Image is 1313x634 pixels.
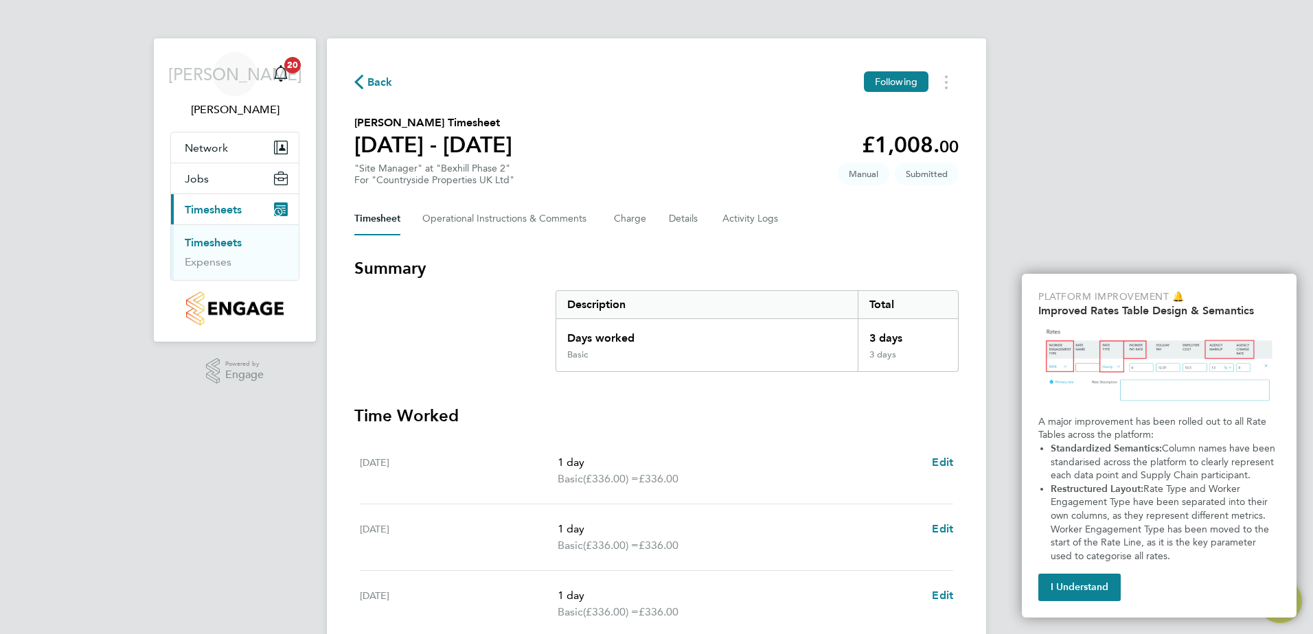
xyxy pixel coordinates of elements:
[932,522,953,535] span: Edit
[932,456,953,469] span: Edit
[858,349,958,371] div: 3 days
[875,75,917,88] span: Following
[1038,322,1280,410] img: Updated Rates Table Design & Semantics
[558,471,583,487] span: Basic
[186,292,283,325] img: countryside-properties-logo-retina.png
[154,38,316,342] nav: Main navigation
[354,202,400,235] button: Timesheet
[168,65,302,83] span: [PERSON_NAME]
[354,163,514,186] div: "Site Manager" at "Bexhill Phase 2"
[422,202,592,235] button: Operational Instructions & Comments
[639,472,678,485] span: £336.00
[558,521,921,537] p: 1 day
[360,521,558,554] div: [DATE]
[354,131,512,158] h1: [DATE] - [DATE]
[360,454,558,487] div: [DATE]
[185,203,242,216] span: Timesheets
[185,141,228,154] span: Network
[639,605,678,618] span: £336.00
[862,132,959,158] app-decimal: £1,008.
[354,257,959,279] h3: Summary
[556,291,858,318] div: Description
[1051,443,1162,454] strong: Standardized Semantics:
[669,202,700,235] button: Details
[614,202,647,235] button: Charge
[932,589,953,602] span: Edit
[185,172,209,185] span: Jobs
[1038,574,1121,601] button: I Understand
[367,74,393,91] span: Back
[185,255,231,268] a: Expenses
[225,358,264,370] span: Powered by
[583,605,639,618] span: (£336.00) =
[838,163,889,185] span: This timesheet was manually created.
[583,539,639,552] span: (£336.00) =
[639,539,678,552] span: £336.00
[1051,443,1278,481] span: Column names have been standarised across the platform to clearly represent each data point and S...
[1051,483,1272,562] span: Rate Type and Worker Engagement Type have been separated into their own columns, as they represen...
[170,292,299,325] a: Go to home page
[1038,304,1280,317] h2: Improved Rates Table Design & Semantics
[895,163,959,185] span: This timesheet is Submitted.
[558,454,921,471] p: 1 day
[170,102,299,118] span: John O'Neill
[185,236,242,249] a: Timesheets
[858,319,958,349] div: 3 days
[360,587,558,620] div: [DATE]
[354,405,959,427] h3: Time Worked
[354,115,512,131] h2: [PERSON_NAME] Timesheet
[558,604,583,620] span: Basic
[1051,483,1143,495] strong: Restructured Layout:
[1022,274,1297,618] div: Improved Rate Table Semantics
[1038,415,1280,442] p: A major improvement has been rolled out to all Rate Tables across the platform:
[934,71,959,93] button: Timesheets Menu
[567,349,588,360] div: Basic
[225,369,264,381] span: Engage
[556,290,959,372] div: Summary
[556,319,858,349] div: Days worked
[354,174,514,186] div: For "Countryside Properties UK Ltd"
[858,291,958,318] div: Total
[170,52,299,118] a: Go to account details
[939,137,959,156] span: 00
[722,202,780,235] button: Activity Logs
[558,537,583,554] span: Basic
[558,587,921,604] p: 1 day
[583,472,639,485] span: (£336.00) =
[1038,290,1280,304] p: Platform Improvement 🔔
[284,57,301,73] span: 20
